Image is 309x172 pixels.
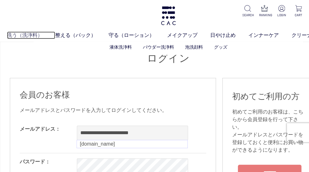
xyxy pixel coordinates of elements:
p: LOGIN [276,13,287,17]
a: 泡洗顔料 [185,45,203,50]
a: LOGIN [276,5,287,17]
a: 守る（ローション） [109,31,167,39]
div: 初めてご利用のお客様は、こちらから会員登録を行って下さい。 メールアドレスとパスワードを登録しておくと便利にお買い物ができるようになります。 [232,108,307,154]
label: メールアドレス： [20,126,60,132]
a: SEARCH [242,5,253,17]
a: インナーケア [248,31,292,39]
label: パスワード： [20,159,50,164]
a: CART [293,5,304,17]
p: CART [293,13,304,17]
div: メールアドレスとパスワードを入力してログインしてください。 [20,107,206,114]
span: 会員のお客様 [20,90,70,100]
a: 整える（パック） [55,31,109,39]
p: RANKING [259,13,270,17]
a: メイクアップ [167,31,210,39]
a: 洗う（洗浄料） [7,31,55,39]
a: パウダー洗浄料 [143,45,174,50]
a: 液体洗浄料 [110,45,132,50]
a: グッズ [214,45,227,50]
span: 初めてご利用の方 [232,92,299,101]
div: [DOMAIN_NAME] [77,141,187,147]
img: logo [160,6,177,25]
a: RANKING [259,5,270,17]
p: SEARCH [242,13,253,17]
a: 日やけ止め [210,31,248,39]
